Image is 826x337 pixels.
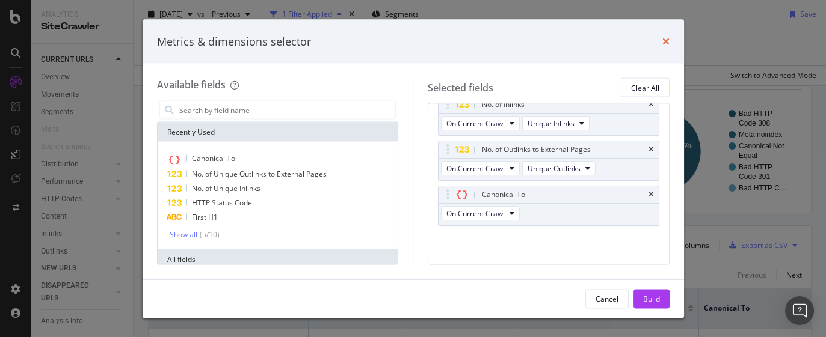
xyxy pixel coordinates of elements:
div: Build [643,293,660,303]
div: Open Intercom Messenger [785,296,814,325]
button: Clear All [621,78,670,97]
div: times [662,34,670,49]
span: On Current Crawl [446,208,505,219]
div: No. of InlinkstimesOn Current CrawlUnique Inlinks [438,96,659,136]
button: On Current Crawl [441,207,520,221]
span: HTTP Status Code [192,198,252,208]
div: Clear All [631,82,659,93]
span: No. of Unique Outlinks to External Pages [192,169,327,179]
span: No. of Unique Inlinks [192,183,260,193]
span: Unique Inlinks [528,118,575,129]
div: Cancel [596,293,618,303]
div: No. of Outlinks to External PagestimesOn Current CrawlUnique Outlinks [438,141,659,181]
button: Unique Outlinks [522,162,596,176]
div: times [649,192,654,199]
span: On Current Crawl [446,163,505,174]
button: Cancel [585,289,629,308]
span: Canonical To [192,153,235,163]
div: times [649,147,654,154]
div: times [649,102,654,109]
div: Available fields [157,78,226,91]
div: Metrics & dimensions selector [157,34,311,49]
div: No. of Outlinks to External Pages [482,144,591,156]
span: Unique Outlinks [528,163,581,174]
div: modal [143,19,684,318]
div: Selected fields [428,80,493,94]
div: Show all [170,230,197,238]
button: On Current Crawl [441,162,520,176]
div: No. of Inlinks [482,99,525,111]
div: Canonical TotimesOn Current Crawl [438,186,659,226]
button: On Current Crawl [441,117,520,131]
span: On Current Crawl [446,118,505,129]
div: ( 5 / 10 ) [197,229,220,240]
div: Canonical To [482,189,525,201]
div: All fields [158,249,398,269]
span: First H1 [192,212,218,222]
button: Build [633,289,670,308]
input: Search by field name [178,101,396,119]
div: Recently Used [158,123,398,142]
button: Unique Inlinks [522,117,590,131]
